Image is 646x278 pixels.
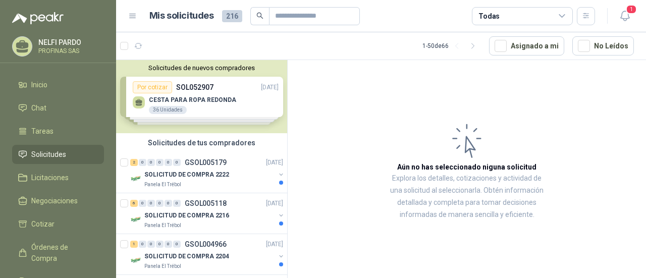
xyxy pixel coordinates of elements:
[31,195,78,206] span: Negociaciones
[173,159,181,166] div: 0
[266,158,283,168] p: [DATE]
[130,200,138,207] div: 6
[12,238,104,268] a: Órdenes de Compra
[12,145,104,164] a: Solicitudes
[130,197,285,230] a: 6 0 0 0 0 0 GSOL005118[DATE] Company LogoSOLICITUD DE COMPRA 2216Panela El Trébol
[144,211,229,220] p: SOLICITUD DE COMPRA 2216
[31,242,94,264] span: Órdenes de Compra
[147,200,155,207] div: 0
[31,126,53,137] span: Tareas
[397,161,536,173] h3: Aún no has seleccionado niguna solicitud
[139,241,146,248] div: 0
[144,221,181,230] p: Panela El Trébol
[144,181,181,189] p: Panela El Trébol
[165,159,172,166] div: 0
[173,241,181,248] div: 0
[130,159,138,166] div: 2
[139,159,146,166] div: 0
[12,98,104,118] a: Chat
[185,200,227,207] p: GSOL005118
[31,102,46,114] span: Chat
[31,149,66,160] span: Solicitudes
[130,238,285,270] a: 1 0 0 0 0 0 GSOL004966[DATE] Company LogoSOLICITUD DE COMPRA 2204Panela El Trébol
[185,159,227,166] p: GSOL005179
[147,241,155,248] div: 0
[31,218,55,230] span: Cotizar
[139,200,146,207] div: 0
[130,241,138,248] div: 1
[256,12,263,19] span: search
[144,252,229,261] p: SOLICITUD DE COMPRA 2204
[12,168,104,187] a: Licitaciones
[120,64,283,72] button: Solicitudes de nuevos compradores
[12,214,104,234] a: Cotizar
[165,241,172,248] div: 0
[222,10,242,22] span: 216
[156,241,164,248] div: 0
[156,200,164,207] div: 0
[266,240,283,249] p: [DATE]
[12,122,104,141] a: Tareas
[156,159,164,166] div: 0
[185,241,227,248] p: GSOL004966
[12,12,64,24] img: Logo peakr
[38,48,101,54] p: PROFINAS SAS
[144,262,181,270] p: Panela El Trébol
[173,200,181,207] div: 0
[38,39,101,46] p: NELFI PARDO
[149,9,214,23] h1: Mis solicitudes
[116,60,287,133] div: Solicitudes de nuevos compradoresPor cotizarSOL052907[DATE] CESTA PARA ROPA REDONDA36 UnidadesPor...
[422,38,481,54] div: 1 - 50 de 66
[165,200,172,207] div: 0
[31,172,69,183] span: Licitaciones
[478,11,500,22] div: Todas
[626,5,637,14] span: 1
[616,7,634,25] button: 1
[572,36,634,55] button: No Leídos
[130,213,142,226] img: Company Logo
[389,173,545,221] p: Explora los detalles, cotizaciones y actividad de una solicitud al seleccionarla. Obtén informaci...
[144,170,229,180] p: SOLICITUD DE COMPRA 2222
[116,133,287,152] div: Solicitudes de tus compradores
[12,75,104,94] a: Inicio
[266,199,283,208] p: [DATE]
[147,159,155,166] div: 0
[130,254,142,266] img: Company Logo
[130,156,285,189] a: 2 0 0 0 0 0 GSOL005179[DATE] Company LogoSOLICITUD DE COMPRA 2222Panela El Trébol
[130,173,142,185] img: Company Logo
[489,36,564,55] button: Asignado a mi
[12,191,104,210] a: Negociaciones
[31,79,47,90] span: Inicio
